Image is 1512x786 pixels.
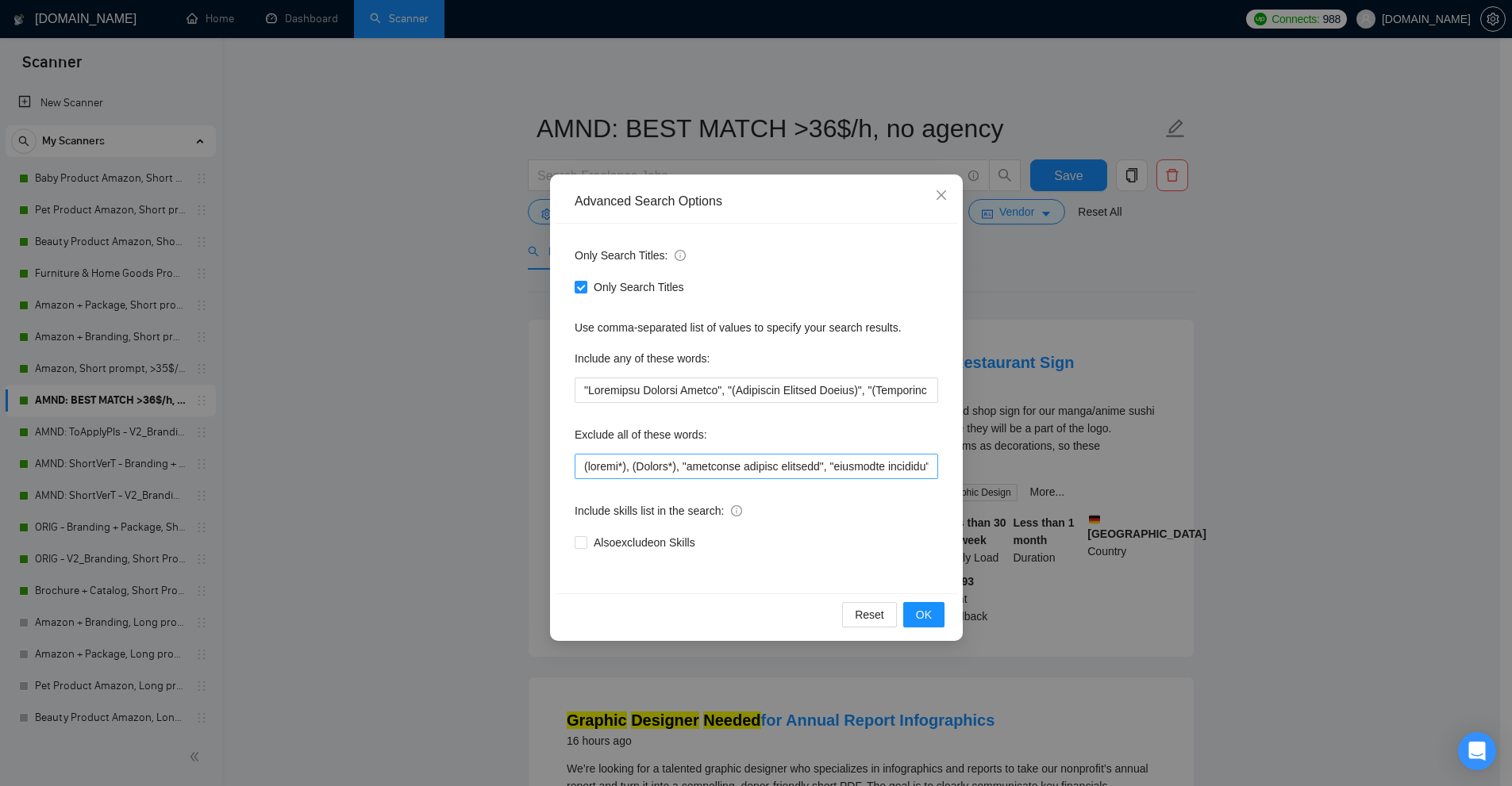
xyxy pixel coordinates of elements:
[855,606,884,623] span: Reset
[575,422,707,447] label: Exclude all of these words:
[935,189,948,201] span: close
[731,505,742,516] span: info-circle
[575,193,938,210] div: Advanced Search Options
[587,534,702,551] span: Also exclude on Skills
[575,247,686,264] span: Only Search Titles:
[920,174,963,217] button: Close
[902,602,944,627] button: OK
[675,250,686,261] span: info-circle
[842,602,897,627] button: Reset
[915,606,931,623] span: OK
[587,278,691,296] span: Only Search Titles
[575,502,742,520] span: Include skills list in the search:
[575,319,938,336] div: Use comma-separated list of values to specify your search results.
[1458,732,1496,770] div: Open Intercom Messenger
[575,346,710,371] label: Include any of these words:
